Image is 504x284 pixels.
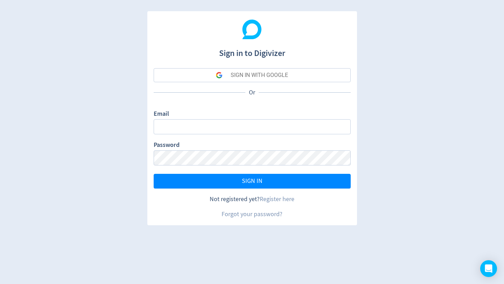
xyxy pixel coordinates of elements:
[154,109,169,119] label: Email
[154,195,351,204] div: Not registered yet?
[154,174,351,189] button: SIGN IN
[242,20,262,39] img: Digivizer Logo
[260,195,294,203] a: Register here
[480,260,497,277] div: Open Intercom Messenger
[154,141,180,150] label: Password
[231,68,288,82] div: SIGN IN WITH GOOGLE
[154,41,351,59] h1: Sign in to Digivizer
[154,68,351,82] button: SIGN IN WITH GOOGLE
[222,210,282,218] a: Forgot your password?
[242,178,262,184] span: SIGN IN
[245,88,259,97] p: Or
